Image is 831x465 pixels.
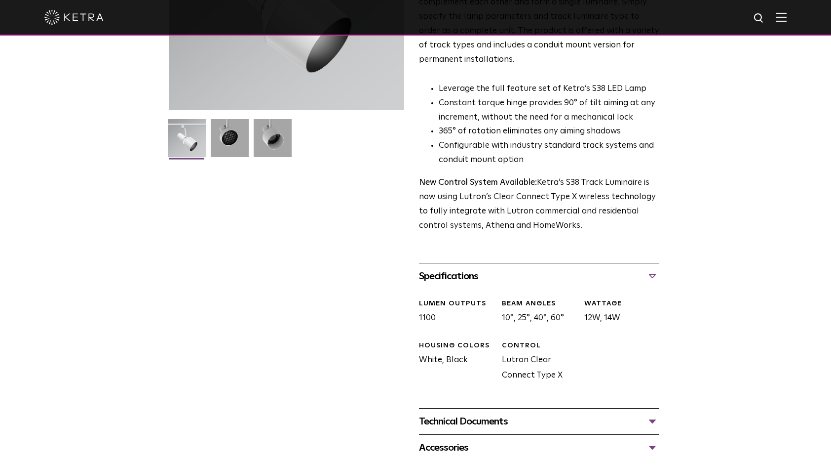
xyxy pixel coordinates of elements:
[439,82,659,96] li: Leverage the full feature set of Ketra’s S38 LED Lamp
[412,299,494,326] div: 1100
[168,119,206,165] img: S38-Track-Luminaire-2021-Web-Square
[439,96,659,125] li: Constant torque hinge provides 90° of tilt aiming at any increment, without the need for a mechan...
[419,176,659,233] p: Ketra’s S38 Track Luminaire is now using Lutron’s Clear Connect Type X wireless technology to ful...
[412,341,494,383] div: White, Black
[494,299,577,326] div: 10°, 25°, 40°, 60°
[494,341,577,383] div: Lutron Clear Connect Type X
[211,119,249,165] img: 3b1b0dc7630e9da69e6b
[753,12,765,25] img: search icon
[502,299,577,309] div: BEAM ANGLES
[44,10,104,25] img: ketra-logo-2019-white
[419,341,494,351] div: HOUSING COLORS
[502,341,577,351] div: CONTROL
[254,119,292,165] img: 9e3d97bd0cf938513d6e
[419,178,537,187] strong: New Control System Available:
[419,414,659,429] div: Technical Documents
[577,299,659,326] div: 12W, 14W
[419,299,494,309] div: LUMEN OUTPUTS
[776,12,787,22] img: Hamburger%20Nav.svg
[419,440,659,456] div: Accessories
[439,139,659,168] li: Configurable with industry standard track systems and conduit mount option
[584,299,659,309] div: WATTAGE
[439,125,659,139] li: 365° of rotation eliminates any aiming shadows
[419,268,659,284] div: Specifications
